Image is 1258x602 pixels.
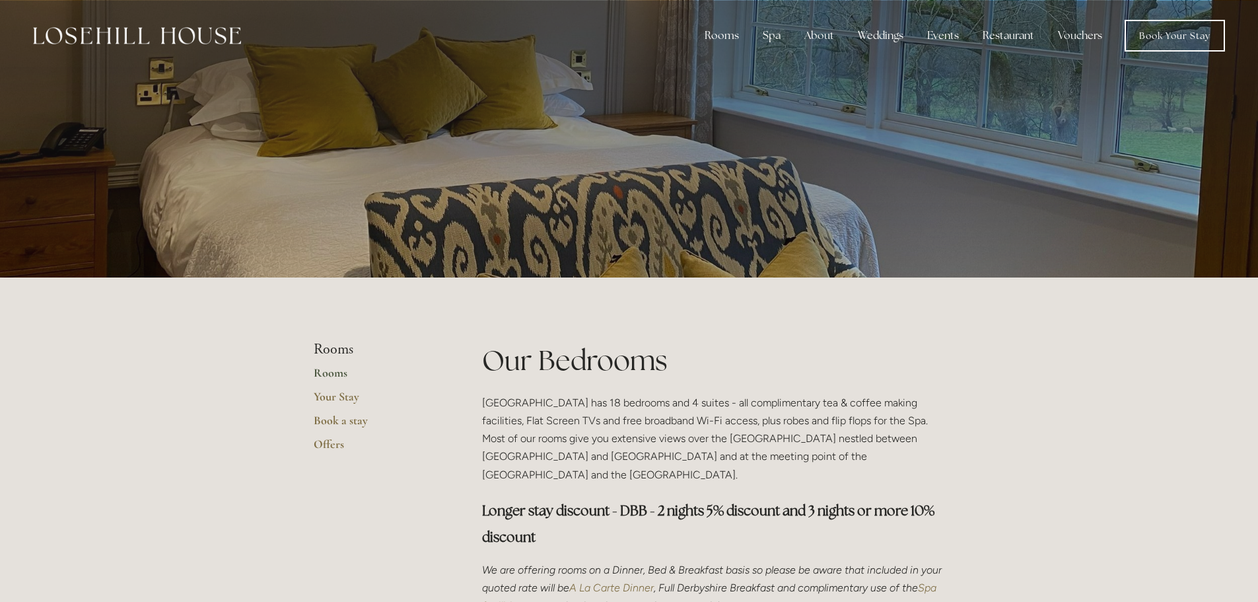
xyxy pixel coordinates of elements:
[314,413,440,437] a: Book a stay
[482,502,937,546] strong: Longer stay discount - DBB - 2 nights 5% discount and 3 nights or more 10% discount
[314,341,440,358] li: Rooms
[314,437,440,461] a: Offers
[314,389,440,413] a: Your Stay
[654,582,918,594] em: , Full Derbyshire Breakfast and complimentary use of the
[33,27,241,44] img: Losehill House
[794,22,845,49] div: About
[1047,22,1113,49] a: Vouchers
[482,341,945,380] h1: Our Bedrooms
[482,564,944,594] em: We are offering rooms on a Dinner, Bed & Breakfast basis so please be aware that included in your...
[972,22,1045,49] div: Restaurant
[694,22,750,49] div: Rooms
[1125,20,1225,52] a: Book Your Stay
[569,582,654,594] a: A La Carte Dinner
[752,22,791,49] div: Spa
[482,394,945,484] p: [GEOGRAPHIC_DATA] has 18 bedrooms and 4 suites - all complimentary tea & coffee making facilities...
[314,365,440,389] a: Rooms
[847,22,914,49] div: Weddings
[917,22,969,49] div: Events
